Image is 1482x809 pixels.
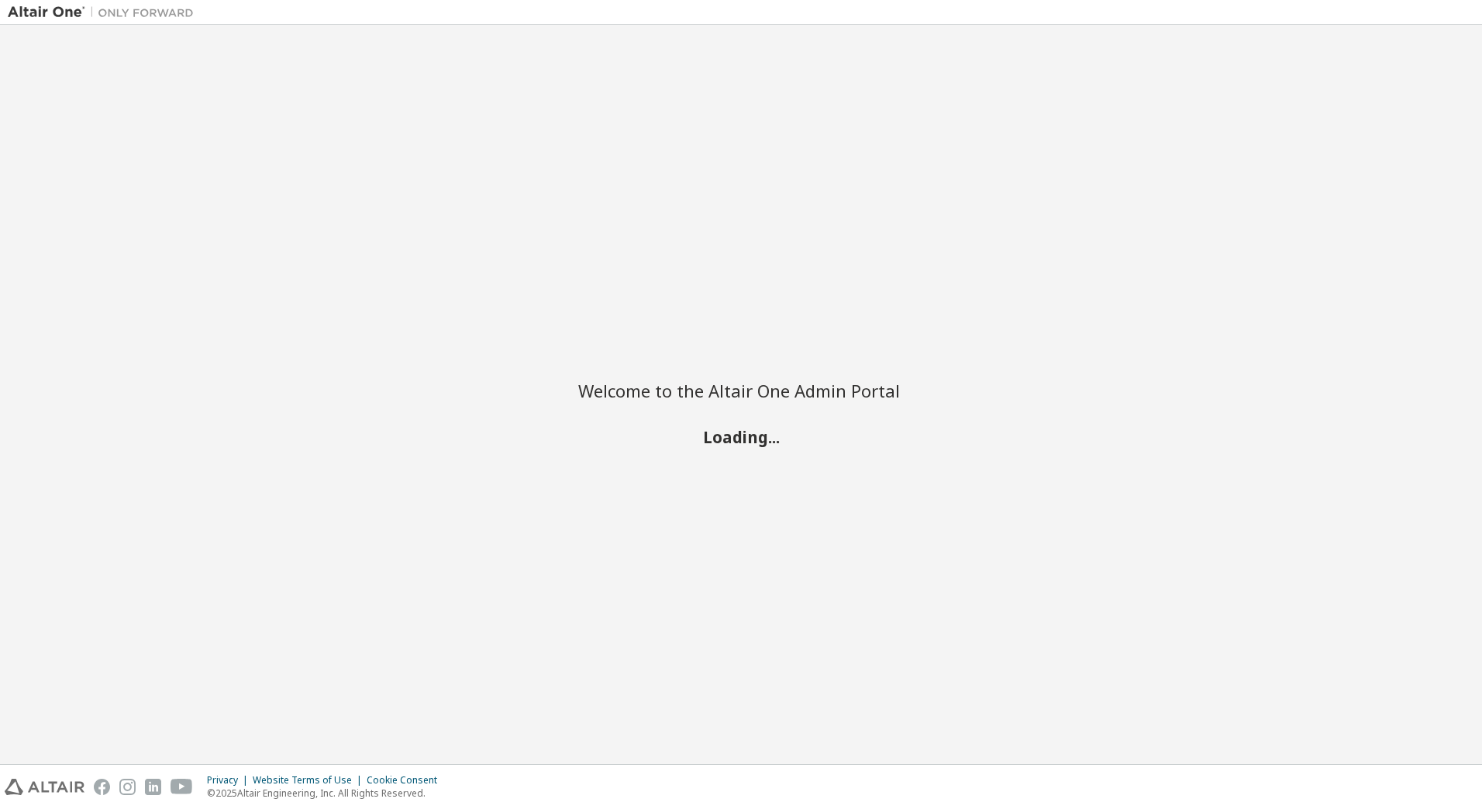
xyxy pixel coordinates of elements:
div: Privacy [207,774,253,787]
p: © 2025 Altair Engineering, Inc. All Rights Reserved. [207,787,446,800]
h2: Welcome to the Altair One Admin Portal [578,380,904,401]
h2: Loading... [578,427,904,447]
img: instagram.svg [119,779,136,795]
div: Cookie Consent [367,774,446,787]
img: Altair One [8,5,202,20]
img: altair_logo.svg [5,779,84,795]
div: Website Terms of Use [253,774,367,787]
img: linkedin.svg [145,779,161,795]
img: youtube.svg [171,779,193,795]
img: facebook.svg [94,779,110,795]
